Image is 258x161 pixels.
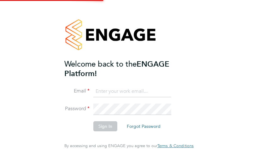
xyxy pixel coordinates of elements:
[122,121,166,131] button: Forgot Password
[64,88,90,94] label: Email
[64,143,194,148] span: By accessing and using ENGAGE you agree to our
[64,59,137,69] span: Welcome back to the
[64,105,90,112] label: Password
[157,143,194,148] a: Terms & Conditions
[93,121,117,131] button: Sign In
[64,59,187,78] h2: ENGAGE Platform!
[93,86,171,97] input: Enter your work email...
